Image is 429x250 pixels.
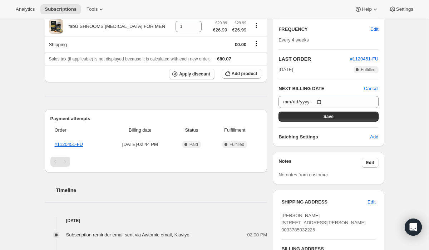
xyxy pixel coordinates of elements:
[82,4,109,14] button: Tools
[278,172,328,177] span: No notes from customer
[368,198,375,206] span: Edit
[109,127,171,134] span: Billing date
[324,114,334,119] span: Save
[63,23,165,30] div: fabÜ SHROOMS [MEDICAL_DATA] FOR MEN
[179,71,210,77] span: Apply discount
[281,198,368,206] h3: SHIPPING ADDRESS
[50,157,262,167] nav: Pagination
[278,158,362,168] h3: Notes
[366,24,383,35] button: Edit
[350,56,379,62] a: #1120451-FU
[11,4,39,14] button: Analytics
[55,142,83,147] a: #1120451-FU
[350,4,383,14] button: Help
[278,85,364,92] h2: NEXT BILLING DATE
[362,6,371,12] span: Help
[49,57,210,62] span: Sales tax (if applicable) is not displayed because it is calculated with each new order.
[247,231,267,239] span: 02:00 PM
[175,127,208,134] span: Status
[235,42,247,47] span: €0.00
[361,67,375,73] span: Fulfilled
[278,37,309,43] span: Every 4 weeks
[16,6,35,12] span: Analytics
[278,66,293,73] span: [DATE]
[215,21,227,25] small: €29.99
[217,56,231,62] span: €80.07
[45,6,77,12] span: Subscriptions
[189,142,198,147] span: Paid
[363,196,380,208] button: Edit
[66,232,191,237] span: Subscription reminder email sent via Awtomic email, Klaviyo.
[235,21,246,25] small: €29.99
[364,85,378,92] button: Cancel
[50,122,107,138] th: Order
[405,219,422,236] div: Open Intercom Messenger
[213,26,227,34] span: €26.99
[212,127,257,134] span: Fulfillment
[366,131,383,143] button: Add
[222,69,261,79] button: Add product
[45,36,172,52] th: Shipping
[278,112,378,122] button: Save
[230,142,244,147] span: Fulfilled
[231,26,246,34] span: €26.99
[362,158,379,168] button: Edit
[169,69,214,79] button: Apply discount
[281,213,366,232] span: [PERSON_NAME] [STREET_ADDRESS][PERSON_NAME] 0033785032225
[350,55,379,63] button: #1120451-FU
[366,160,374,166] span: Edit
[87,6,98,12] span: Tools
[370,26,378,33] span: Edit
[370,133,378,141] span: Add
[56,187,267,194] h2: Timeline
[45,217,267,224] h4: [DATE]
[278,133,370,141] h6: Batching Settings
[49,19,63,34] img: product img
[278,55,350,63] h2: LAST ORDER
[40,4,81,14] button: Subscriptions
[251,22,262,30] button: Product actions
[50,115,262,122] h2: Payment attempts
[109,141,171,148] span: [DATE] · 02:44 PM
[251,40,262,48] button: Shipping actions
[278,26,370,33] h2: FREQUENCY
[396,6,413,12] span: Settings
[385,4,418,14] button: Settings
[232,71,257,77] span: Add product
